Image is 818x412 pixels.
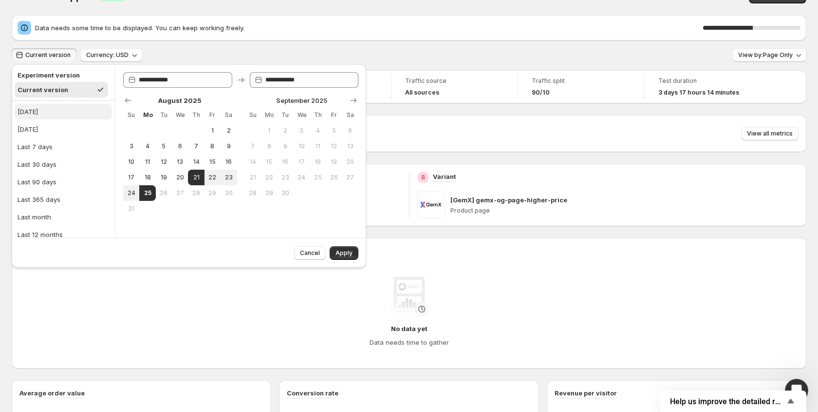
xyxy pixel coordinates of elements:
[433,172,456,181] p: Variant
[15,104,112,119] button: [DATE]
[18,107,38,117] div: [DATE]
[160,189,168,197] span: 26
[208,142,217,150] span: 8
[188,107,204,123] th: Thursday
[192,111,200,119] span: Th
[261,138,277,154] button: Monday September 8 2025
[156,107,172,123] th: Tuesday
[314,174,322,181] span: 25
[16,171,152,238] div: If yes, I will update the experiment setting like below: - template name: currently assigned to P...
[139,170,155,185] button: Monday August 18 2025
[16,239,144,258] code: gemx-og-page-higher-price
[297,111,306,119] span: We
[265,127,273,135] span: 1
[208,127,217,135] span: 1
[294,154,310,170] button: Wednesday September 17 2025
[18,230,63,239] div: Last 12 months
[123,170,139,185] button: Sunday August 17 2025
[208,189,217,197] span: 29
[160,142,168,150] span: 5
[204,138,221,154] button: Friday August 8 2025
[152,4,171,22] button: Home
[314,142,322,150] span: 11
[314,111,322,119] span: Th
[15,174,112,190] button: Last 90 days
[245,185,261,201] button: Sunday September 28 2025
[405,76,504,98] a: Traffic sourceAll sources
[16,239,51,247] b: Variant B
[139,107,155,123] th: Monday
[346,111,354,119] span: Sa
[156,170,172,185] button: Tuesday August 19 2025
[310,123,326,138] button: Thursday September 4 2025
[8,124,160,164] div: After a quick check, it seems these two products are using the same layouts, isn't that right?
[417,191,445,218] img: [GemX] gemx-og-page-higher-price
[277,185,293,201] button: Tuesday September 30 2025
[123,107,139,123] th: Sunday
[19,388,85,398] h3: Average order value
[221,185,237,201] button: Saturday August 30 2025
[47,5,111,12] h1: [PERSON_NAME]
[18,85,68,95] div: Current version
[8,165,160,312] div: If yes, I will update the experiment setting like below:Control A- template name:pagepilot-174915...
[346,174,354,181] span: 27
[249,142,257,150] span: 7
[86,51,129,59] span: Currency: USD
[741,127,799,140] button: View all metrics
[297,174,306,181] span: 24
[176,111,184,119] span: We
[297,127,306,135] span: 3
[208,174,217,181] span: 22
[658,89,739,97] span: 3 days 17 hours 14 minutes
[326,123,342,138] button: Friday September 5 2025
[245,170,261,185] button: Sunday September 21 2025
[139,138,155,154] button: Monday August 4 2025
[8,22,140,43] div: Thank you for getting back to me.
[160,158,168,166] span: 12
[224,189,233,197] span: 30
[15,121,112,137] button: [DATE]
[297,158,306,166] span: 17
[176,189,184,197] span: 27
[314,158,322,166] span: 18
[143,111,151,119] span: Mo
[123,201,139,216] button: Sunday August 31 2025
[346,158,354,166] span: 20
[532,76,631,98] a: Traffic split90/10
[16,130,152,158] div: After a quick check, it seems these two products are using the same layouts, isn't that right?
[281,142,289,150] span: 9
[245,138,261,154] button: Sunday September 7 2025
[143,189,151,197] span: 25
[342,154,358,170] button: Saturday September 20 2025
[176,158,184,166] span: 13
[658,76,758,98] a: Test duration3 days 17 hours 14 minutes
[785,379,808,402] iframe: Intercom live chat
[18,70,105,80] h2: Experiment version
[281,174,289,181] span: 23
[405,89,439,97] h4: All sources
[261,185,277,201] button: Monday September 29 2025
[18,124,38,134] div: [DATE]
[204,154,221,170] button: Friday August 15 2025
[31,319,38,327] button: Gif picker
[265,174,273,181] span: 22
[8,22,187,44] div: Antony says…
[310,154,326,170] button: Thursday September 18 2025
[15,139,112,155] button: Last 7 days
[127,189,135,197] span: 24
[143,174,151,181] span: 18
[300,249,320,257] span: Cancel
[15,227,112,242] button: Last 12 months
[47,12,94,22] p: Active 13h ago
[281,189,289,197] span: 30
[15,157,112,172] button: Last 30 days
[405,77,504,85] span: Traffic source
[658,77,758,85] span: Test duration
[245,107,261,123] th: Sunday
[330,174,338,181] span: 26
[167,315,183,331] button: Send a message…
[15,192,112,207] button: Last 365 days
[192,189,200,197] span: 28
[15,209,112,225] button: Last month
[221,107,237,123] th: Saturday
